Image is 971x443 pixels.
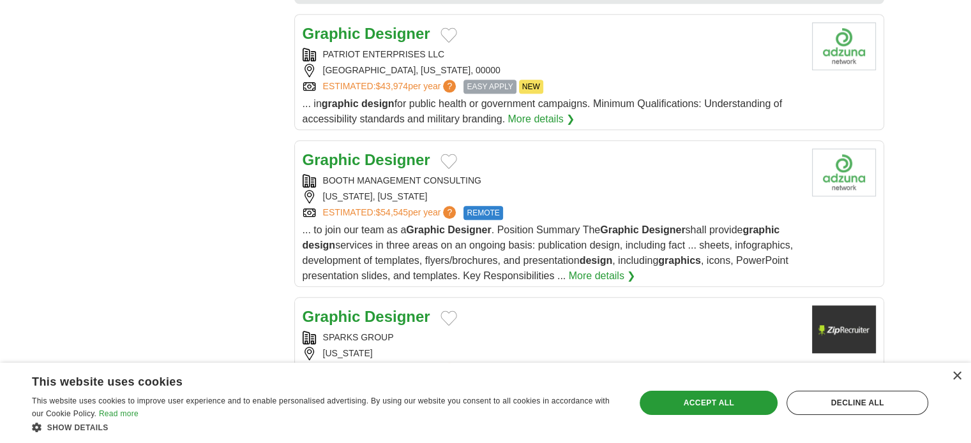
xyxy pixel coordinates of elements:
strong: Graphic [303,308,361,325]
span: Show details [47,423,109,432]
a: More details ❯ [569,268,636,284]
strong: Designer [448,224,491,235]
span: ? [443,80,456,92]
strong: design [580,255,613,266]
a: Graphic Designer [303,308,430,325]
button: Add to favorite jobs [440,154,457,169]
strong: Designer [365,151,430,168]
span: REMOTE [463,206,502,220]
div: Close [952,372,961,381]
strong: Graphic [303,25,361,42]
strong: design [361,98,395,109]
strong: Designer [365,308,430,325]
div: Decline all [787,391,928,415]
button: Add to favorite jobs [440,310,457,326]
a: More details ❯ [508,112,575,127]
strong: Graphic [600,224,638,235]
img: Company logo [812,305,876,353]
span: EASY APPLY [463,80,516,94]
a: ESTIMATED:$54,545per year? [323,206,459,220]
div: [US_STATE], [US_STATE] [303,190,802,203]
span: ? [443,206,456,219]
a: Graphic Designer [303,25,430,42]
span: NEW [519,80,543,94]
div: [GEOGRAPHIC_DATA], [US_STATE], 00000 [303,64,802,77]
span: $54,545 [375,207,408,217]
div: BOOTH MANAGEMENT CONSULTING [303,174,802,187]
strong: Designer [642,224,685,235]
img: Company logo [812,22,876,70]
div: SPARKS GROUP [303,331,802,344]
a: Read more, opens a new window [99,409,139,418]
button: Add to favorite jobs [440,27,457,43]
div: [US_STATE] [303,347,802,360]
strong: Designer [365,25,430,42]
a: Graphic Designer [303,151,430,168]
div: PATRIOT ENTERPRISES LLC [303,48,802,61]
strong: graphics [658,255,701,266]
span: ... to join our team as a . Position Summary The shall provide services in three areas on an ongo... [303,224,793,281]
div: This website uses cookies [32,370,585,389]
a: ESTIMATED:$43,974per year? [323,80,459,94]
strong: graphic [322,98,359,109]
strong: Graphic [303,151,361,168]
img: Company logo [812,149,876,196]
div: Accept all [640,391,778,415]
span: This website uses cookies to improve user experience and to enable personalised advertising. By u... [32,396,610,418]
strong: graphic [742,224,779,235]
span: $43,974 [375,81,408,91]
strong: design [303,240,336,251]
div: Show details [32,421,617,433]
strong: Graphic [406,224,444,235]
span: ... in for public health or government campaigns. Minimum Qualifications: Understanding of access... [303,98,782,124]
